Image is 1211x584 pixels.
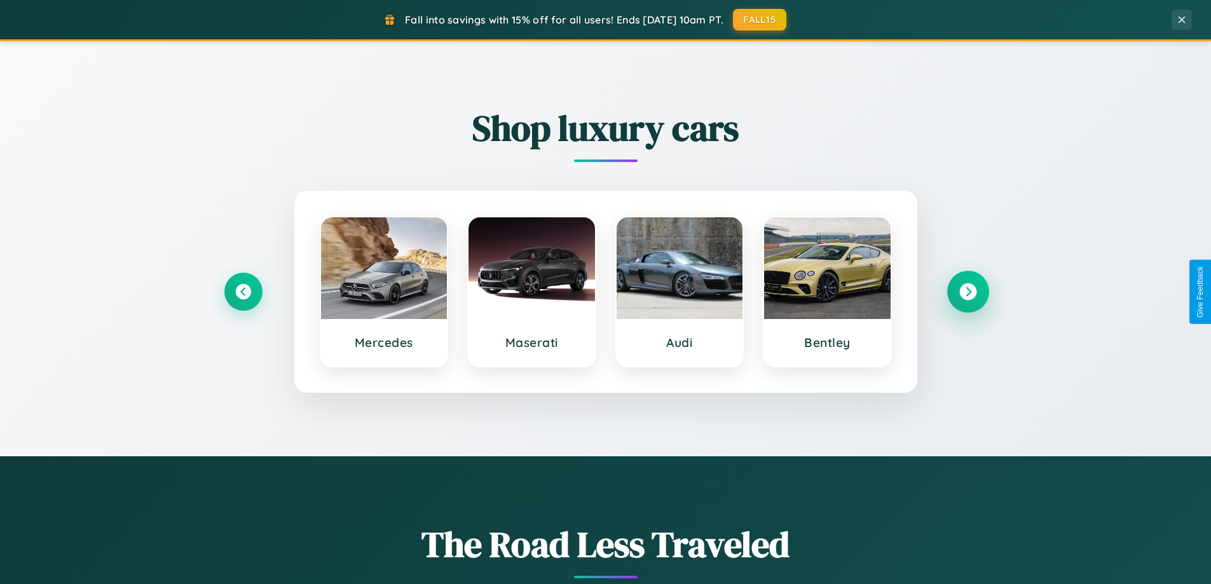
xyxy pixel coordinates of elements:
[481,335,582,350] h3: Maserati
[224,104,987,153] h2: Shop luxury cars
[733,9,786,31] button: FALL15
[1196,266,1205,318] div: Give Feedback
[629,335,730,350] h3: Audi
[334,335,435,350] h3: Mercedes
[777,335,878,350] h3: Bentley
[405,13,723,26] span: Fall into savings with 15% off for all users! Ends [DATE] 10am PT.
[224,520,987,569] h1: The Road Less Traveled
